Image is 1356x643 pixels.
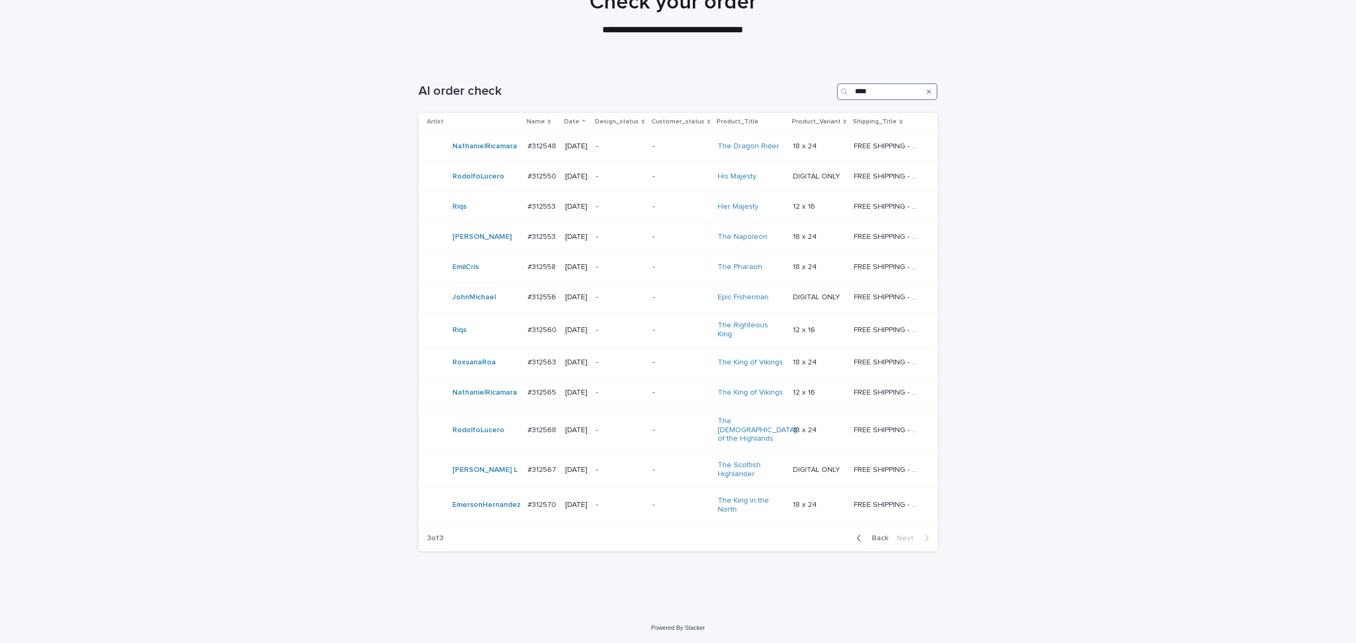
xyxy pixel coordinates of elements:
p: - [653,263,710,272]
p: #312563 [528,356,558,367]
p: - [653,426,710,435]
a: The Napoleon [718,233,768,242]
p: FREE SHIPPING - preview in 1-2 business days, after your approval delivery will take 5-10 b.d. [854,386,922,397]
p: Product_Title [717,116,759,128]
p: 18 x 24 [793,230,819,242]
p: - [653,358,710,367]
p: #312556 [528,291,558,302]
p: - [596,142,644,151]
tr: [PERSON_NAME] L #312567#312567 [DATE]--The Scottish Highlander DIGITAL ONLYDIGITAL ONLY FREE SHIP... [418,452,938,488]
p: [DATE] [565,293,587,302]
tr: RodolfoLucero #312550#312550 [DATE]--His Majesty DIGITAL ONLYDIGITAL ONLY FREE SHIPPING - preview... [418,162,938,192]
tr: EmersonHernandez #312570#312570 [DATE]--The King in the North 18 x 2418 x 24 FREE SHIPPING - prev... [418,487,938,523]
p: - [653,142,710,151]
a: RodolfoLucero [452,172,504,181]
p: - [596,233,644,242]
p: FREE SHIPPING - preview in 1-2 business days, after your approval delivery will take 5-10 b.d. [854,498,922,510]
a: [PERSON_NAME] L [452,466,518,475]
p: [DATE] [565,388,587,397]
p: [DATE] [565,263,587,272]
p: [DATE] [565,172,587,181]
a: RodolfoLucero [452,426,504,435]
p: 12 x 16 [793,386,817,397]
p: FREE SHIPPING - preview in 1-2 business days, after your approval delivery will take 5-10 b.d. [854,170,922,181]
p: FREE SHIPPING - preview in 1-2 business days, after your approval delivery will take 5-10 b.d. [854,356,922,367]
span: Back [866,534,888,542]
input: Search [837,83,938,100]
a: NathanielRicamara [452,142,517,151]
p: - [653,172,710,181]
a: Powered By Stacker [651,624,704,631]
a: Her Majesty [718,202,759,211]
p: - [596,466,644,475]
p: DIGITAL ONLY [793,463,842,475]
p: 12 x 16 [793,200,817,211]
button: Back [848,533,893,543]
button: Next [893,533,938,543]
p: 18 x 24 [793,356,819,367]
tr: RodolfoLucero #312568#312568 [DATE]--The [DEMOGRAPHIC_DATA] of the Highlands 18 x 2418 x 24 FREE ... [418,408,938,452]
p: - [596,326,644,335]
p: - [596,358,644,367]
p: - [653,233,710,242]
p: [DATE] [565,202,587,211]
p: Name [527,116,545,128]
a: RoxsanaRoa [452,358,496,367]
p: [DATE] [565,358,587,367]
tr: Riqs #312553#312553 [DATE]--Her Majesty 12 x 1612 x 16 FREE SHIPPING - preview in 1-2 business da... [418,192,938,222]
tr: EmilCris #312558#312558 [DATE]--The Pharaoh 18 x 2418 x 24 FREE SHIPPING - preview in 1-2 busines... [418,252,938,282]
p: FREE SHIPPING - preview in 1-2 business days, after your approval delivery will take 5-10 b.d. [854,291,922,302]
p: - [653,293,710,302]
h1: AI order check [418,84,833,99]
a: His Majesty [718,172,756,181]
p: - [653,202,710,211]
p: Shipping_Title [853,116,897,128]
p: 3 of 3 [418,525,452,551]
p: #312553 [528,230,558,242]
p: Artist [427,116,443,128]
a: The Scottish Highlander [718,461,784,479]
p: - [596,202,644,211]
a: The [DEMOGRAPHIC_DATA] of the Highlands [718,417,797,443]
p: FREE SHIPPING - preview in 1-2 business days, after your approval delivery will take 5-10 b.d. [854,261,922,272]
p: FREE SHIPPING - preview in 1-2 business days, after your approval delivery will take 5-10 b.d. [854,424,922,435]
p: [DATE] [565,233,587,242]
a: The Dragon Rider [718,142,779,151]
p: - [596,501,644,510]
p: Product_Variant [792,116,841,128]
p: #312548 [528,140,558,151]
a: The King of Vikings [718,358,783,367]
p: - [596,426,644,435]
a: The King of Vikings [718,388,783,397]
tr: RoxsanaRoa #312563#312563 [DATE]--The King of Vikings 18 x 2418 x 24 FREE SHIPPING - preview in 1... [418,347,938,378]
p: Date [564,116,579,128]
p: - [596,172,644,181]
a: JohnMichael [452,293,496,302]
p: [DATE] [565,326,587,335]
p: #312567 [528,463,558,475]
a: EmilCris [452,263,479,272]
p: FREE SHIPPING - preview in 1-2 business days, after your approval delivery will take 5-10 b.d. [854,324,922,335]
p: DIGITAL ONLY [793,291,842,302]
p: 18 x 24 [793,140,819,151]
p: - [653,326,710,335]
tr: NathanielRicamara #312565#312565 [DATE]--The King of Vikings 12 x 1612 x 16 FREE SHIPPING - previ... [418,378,938,408]
p: #312565 [528,386,558,397]
p: #312558 [528,261,558,272]
p: [DATE] [565,142,587,151]
tr: [PERSON_NAME] #312553#312553 [DATE]--The Napoleon 18 x 2418 x 24 FREE SHIPPING - preview in 1-2 b... [418,222,938,252]
p: - [596,293,644,302]
a: The Righteous King [718,321,784,339]
p: - [596,263,644,272]
p: 12 x 16 [793,324,817,335]
a: The Pharaoh [718,263,762,272]
a: Riqs [452,202,467,211]
a: Riqs [452,326,467,335]
tr: Riqs #312560#312560 [DATE]--The Righteous King 12 x 1612 x 16 FREE SHIPPING - preview in 1-2 busi... [418,312,938,348]
p: 18 x 24 [793,261,819,272]
p: - [596,388,644,397]
span: Next [897,534,920,542]
p: FREE SHIPPING - preview in 1-2 business days, after your approval delivery will take 5-10 b.d. [854,230,922,242]
p: [DATE] [565,466,587,475]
